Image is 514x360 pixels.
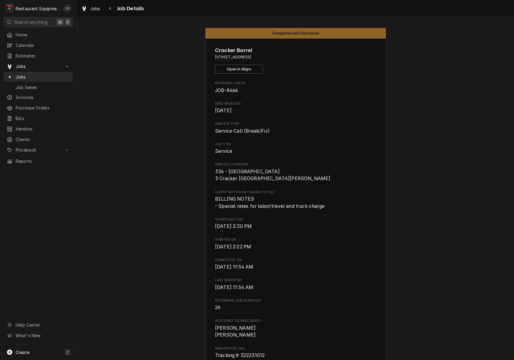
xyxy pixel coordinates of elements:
div: DS [63,4,72,13]
span: 2h [215,305,220,310]
span: [DATE] 2:22 PM [215,244,251,250]
span: Vendors [16,126,70,132]
span: Clients [16,136,70,143]
span: Assigned Technician(s) [215,318,376,323]
a: Calendar [4,40,73,50]
span: Estimated Job Duration [215,304,376,311]
div: Service Location [215,162,376,182]
span: [DATE] 11:54 AM [215,285,253,290]
span: Completed On [215,263,376,271]
a: Reports [4,156,73,166]
span: Service Type [215,128,376,135]
span: Completed and Uninvoiced [272,31,319,35]
span: Started On [215,243,376,251]
span: Reason For Call [215,346,376,351]
button: Navigate back [106,4,115,13]
span: Last Modified [215,278,376,283]
a: Estimates [4,51,73,61]
span: [DATE] [215,108,232,113]
a: Invoices [4,92,73,102]
span: Client Notes [215,190,376,195]
span: [PERSON_NAME] [215,332,256,338]
span: Pricebook [16,147,61,153]
div: Status [205,28,386,38]
span: Roopairs Job ID [215,81,376,86]
span: What's New [16,332,69,339]
span: Calendar [16,42,70,48]
a: Jobs [79,4,103,14]
div: [object Object] [215,190,376,210]
span: Job Details [115,5,144,13]
span: Last Modified [215,284,376,291]
span: Jobs [16,63,61,69]
div: Date Received [215,101,376,114]
span: Purchase Orders [16,105,70,111]
a: Jobs [4,72,73,82]
span: Scheduled For [215,217,376,222]
span: Job Type [215,148,376,155]
div: Derek Stewart's Avatar [63,4,72,13]
span: Search anything [14,19,48,25]
span: BILLING NOTES - Special rates for labor/travel and truck charge [215,196,325,209]
span: Invoices [16,94,70,100]
a: Job Series [4,82,73,92]
div: Started On [215,237,376,250]
span: Started On [215,237,376,242]
span: ⌘ [58,19,62,25]
div: Job Type [215,142,376,155]
span: Estimates [16,53,70,59]
span: [PERSON_NAME] [215,325,256,331]
span: (Only Visible to You) [240,190,274,194]
span: Service Type [215,122,376,126]
span: Service Location [215,168,376,182]
a: Go to Help Center [4,320,73,330]
span: [object Object] [215,195,376,210]
span: Reports [16,158,70,164]
a: Home [4,30,73,40]
a: Purchase Orders [4,103,73,113]
span: Bills [16,115,70,122]
span: Address [215,54,376,60]
span: Service Location [215,162,376,167]
span: Assigned Technician(s) [215,325,376,339]
span: Scheduled For [215,223,376,230]
span: JOB-8466 [215,88,238,93]
span: Name [215,46,376,54]
span: Estimated Job Duration [215,298,376,303]
span: Create [16,350,29,355]
a: Bills [4,113,73,123]
div: Last Modified [215,278,376,291]
span: Date Received [215,101,376,106]
span: Completed On [215,258,376,263]
button: Open in Maps [215,65,263,74]
span: Job Series [16,84,70,91]
span: Service [215,148,232,154]
span: Help Center [16,322,69,328]
a: Go to Jobs [4,61,73,71]
div: R [5,4,14,13]
span: Service Call (Break/Fix) [215,128,270,134]
div: Completed On [215,258,376,271]
a: Go to What's New [4,331,73,340]
span: 336 - [GEOGRAPHIC_DATA] 3 Cracker [GEOGRAPHIC_DATA][PERSON_NAME] [215,169,330,182]
a: Go to Pricebook [4,145,73,155]
div: Scheduled For [215,217,376,230]
a: Clients [4,134,73,144]
span: Date Received [215,107,376,114]
span: Home [16,32,70,38]
span: [DATE] 2:30 PM [215,223,252,229]
span: Jobs [90,5,100,12]
a: Vendors [4,124,73,134]
div: Assigned Technician(s) [215,318,376,339]
div: Estimated Job Duration [215,298,376,311]
div: Roopairs Job ID [215,81,376,94]
span: K [66,19,69,25]
div: Client Information [215,46,376,74]
span: Jobs [16,74,70,80]
span: Job Type [215,142,376,147]
span: [DATE] 11:54 AM [215,264,253,270]
span: Roopairs Job ID [215,87,376,94]
button: Search anything⌘K [4,17,73,27]
div: Service Type [215,122,376,134]
div: Restaurant Equipment Diagnostics's Avatar [5,4,14,13]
